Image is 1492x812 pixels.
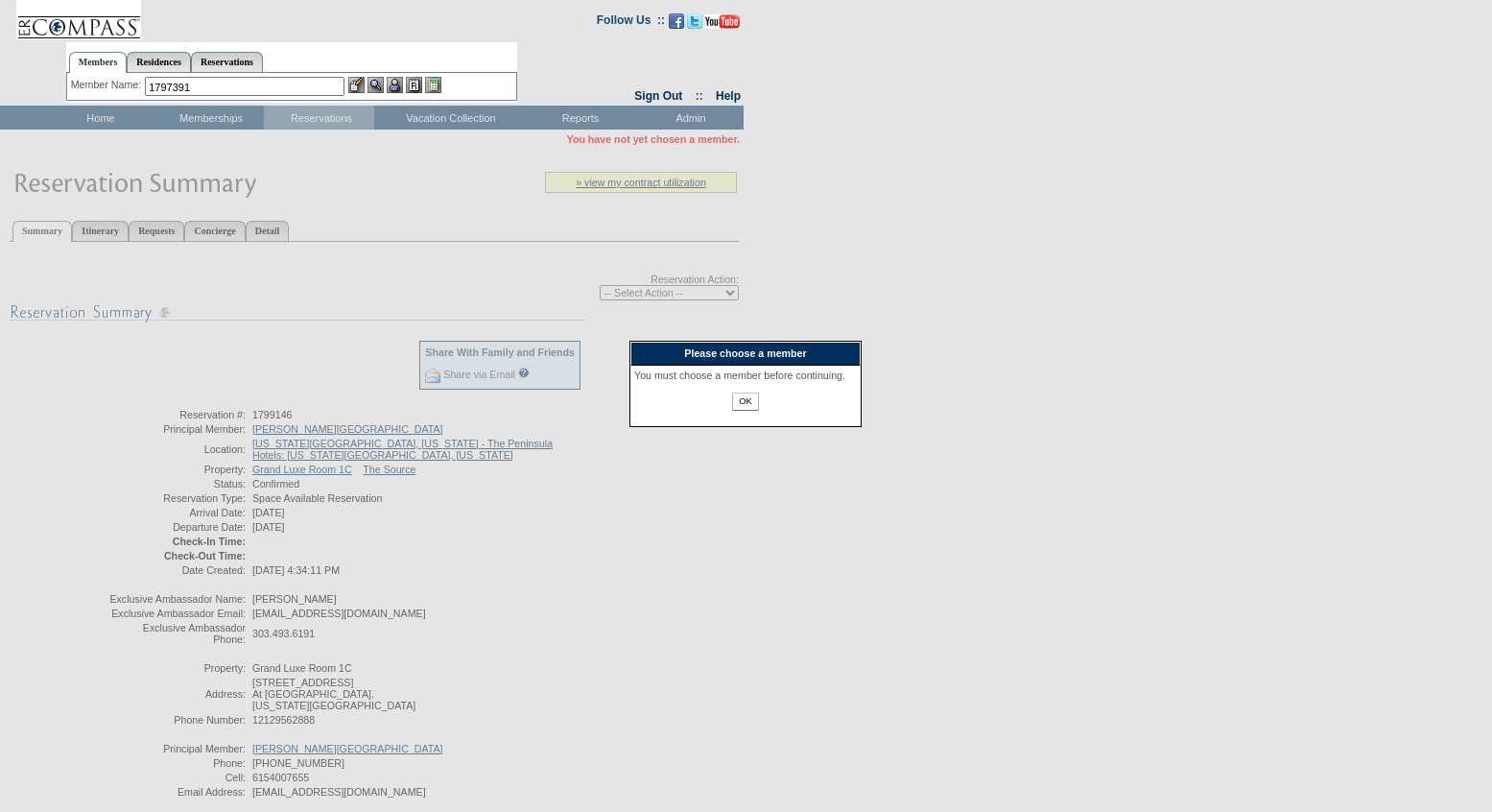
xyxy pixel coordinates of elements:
[669,19,684,31] a: Become our fan on Facebook
[705,14,740,29] img: Subscribe to our YouTube Channel
[191,52,263,72] a: Reservations
[127,52,191,72] a: Residences
[705,19,740,31] a: Subscribe to our YouTube Channel
[71,77,145,93] div: Member Name:
[630,342,861,366] div: Please choose a member
[367,77,384,93] img: View
[69,52,128,73] a: Members
[687,19,702,31] a: Follow us on Twitter
[348,77,365,93] img: b_edit.gif
[634,370,857,381] div: You must choose a member before continuing.
[716,89,741,103] a: Help
[634,89,682,103] a: Sign Out
[696,89,703,103] span: ::
[597,12,665,35] td: Follow Us ::
[732,393,758,411] input: OK
[387,77,403,93] img: Impersonate
[687,13,702,29] img: Follow us on Twitter
[425,77,441,93] img: b_calculator.gif
[669,13,684,29] img: Become our fan on Facebook
[406,77,422,93] img: Reservations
